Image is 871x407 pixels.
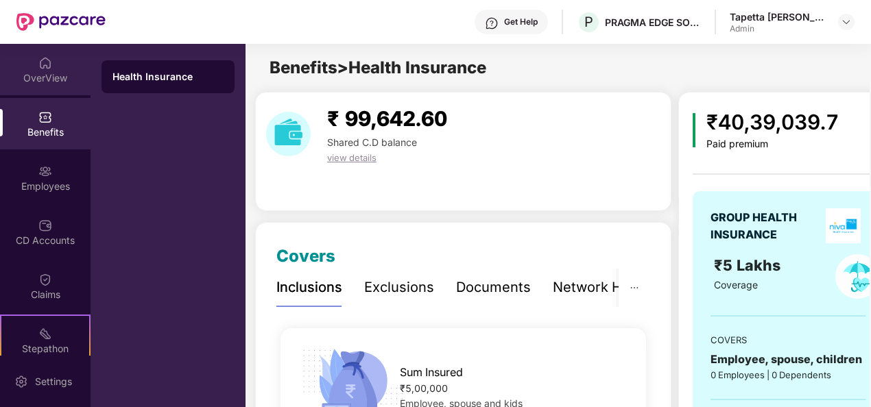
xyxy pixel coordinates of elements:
[266,112,311,156] img: download
[400,381,629,396] div: ₹5,00,000
[485,16,499,30] img: svg+xml;base64,PHN2ZyBpZD0iSGVscC0zMngzMiIgeG1sbnM9Imh0dHA6Ly93d3cudzMub3JnLzIwMDAvc3ZnIiB3aWR0aD...
[584,14,593,30] span: P
[630,283,639,293] span: ellipsis
[276,246,335,266] span: Covers
[711,333,866,347] div: COVERS
[276,277,342,298] div: Inclusions
[504,16,538,27] div: Get Help
[553,277,673,298] div: Network Hospitals
[16,13,106,31] img: New Pazcare Logo
[841,16,852,27] img: svg+xml;base64,PHN2ZyBpZD0iRHJvcGRvd24tMzJ4MzIiIHhtbG5zPSJodHRwOi8vd3d3LnczLm9yZy8yMDAwL3N2ZyIgd2...
[270,58,486,77] span: Benefits > Health Insurance
[327,106,447,131] span: ₹ 99,642.60
[38,273,52,286] img: svg+xml;base64,PHN2ZyBpZD0iQ2xhaW0iIHhtbG5zPSJodHRwOi8vd3d3LnczLm9yZy8yMDAwL3N2ZyIgd2lkdGg9IjIwIi...
[1,342,89,356] div: Stepathon
[38,56,52,70] img: svg+xml;base64,PHN2ZyBpZD0iSG9tZSIgeG1sbnM9Imh0dHA6Ly93d3cudzMub3JnLzIwMDAvc3ZnIiB3aWR0aD0iMjAiIG...
[706,138,839,150] div: Paid premium
[826,208,861,243] img: insurerLogo
[327,152,377,163] span: view details
[31,375,76,388] div: Settings
[711,368,866,382] div: 0 Employees | 0 Dependents
[711,209,822,243] div: GROUP HEALTH INSURANCE
[14,375,28,388] img: svg+xml;base64,PHN2ZyBpZD0iU2V0dGluZy0yMHgyMCIgeG1sbnM9Imh0dHA6Ly93d3cudzMub3JnLzIwMDAvc3ZnIiB3aW...
[38,164,52,178] img: svg+xml;base64,PHN2ZyBpZD0iRW1wbG95ZWVzIiB4bWxucz0iaHR0cDovL3d3dy53My5vcmcvMjAwMC9zdmciIHdpZHRoPS...
[400,364,463,381] span: Sum Insured
[112,70,224,84] div: Health Insurance
[38,327,52,341] img: svg+xml;base64,PHN2ZyB4bWxucz0iaHR0cDovL3d3dy53My5vcmcvMjAwMC9zdmciIHdpZHRoPSIyMSIgaGVpZ2h0PSIyMC...
[38,110,52,124] img: svg+xml;base64,PHN2ZyBpZD0iQmVuZWZpdHMiIHhtbG5zPSJodHRwOi8vd3d3LnczLm9yZy8yMDAwL3N2ZyIgd2lkdGg9Ij...
[619,269,650,306] button: ellipsis
[38,219,52,232] img: svg+xml;base64,PHN2ZyBpZD0iQ0RfQWNjb3VudHMiIGRhdGEtbmFtZT0iQ0QgQWNjb3VudHMiIHhtbG5zPSJodHRwOi8vd3...
[327,136,417,148] span: Shared C.D balance
[730,10,826,23] div: Tapetta [PERSON_NAME] [PERSON_NAME]
[730,23,826,34] div: Admin
[711,351,866,368] div: Employee, spouse, children
[714,279,758,291] span: Coverage
[706,106,839,138] div: ₹40,39,039.7
[714,256,785,274] span: ₹5 Lakhs
[605,16,701,29] div: PRAGMA EDGE SOFTWARE SERVICES PRIVATE LIMITED
[456,277,531,298] div: Documents
[364,277,434,298] div: Exclusions
[693,113,696,147] img: icon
